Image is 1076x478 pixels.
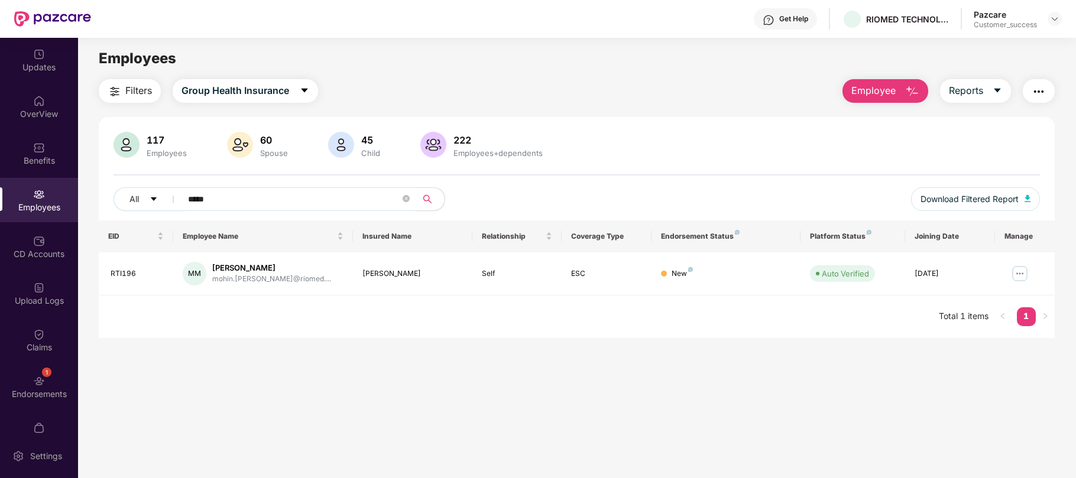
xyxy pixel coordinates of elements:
li: Next Page [1036,307,1055,326]
img: svg+xml;base64,PHN2ZyBpZD0iU2V0dGluZy0yMHgyMCIgeG1sbnM9Imh0dHA6Ly93d3cudzMub3JnLzIwMDAvc3ZnIiB3aW... [12,450,24,462]
div: Customer_success [974,20,1037,30]
img: svg+xml;base64,PHN2ZyB4bWxucz0iaHR0cDovL3d3dy53My5vcmcvMjAwMC9zdmciIHhtbG5zOnhsaW5rPSJodHRwOi8vd3... [328,132,354,158]
div: Employees [144,148,189,158]
img: svg+xml;base64,PHN2ZyB4bWxucz0iaHR0cDovL3d3dy53My5vcmcvMjAwMC9zdmciIHhtbG5zOnhsaW5rPSJodHRwOi8vd3... [1025,195,1030,202]
button: search [416,187,445,211]
img: svg+xml;base64,PHN2ZyBpZD0iSG9tZSIgeG1sbnM9Imh0dHA6Ly93d3cudzMub3JnLzIwMDAvc3ZnIiB3aWR0aD0iMjAiIG... [33,95,45,107]
span: All [129,193,139,206]
div: Employees+dependents [451,148,545,158]
li: 1 [1017,307,1036,326]
div: 1 [42,368,51,377]
span: Employees [99,50,176,67]
img: svg+xml;base64,PHN2ZyB4bWxucz0iaHR0cDovL3d3dy53My5vcmcvMjAwMC9zdmciIHdpZHRoPSI4IiBoZWlnaHQ9IjgiIH... [688,267,693,272]
span: caret-down [993,86,1002,96]
img: svg+xml;base64,PHN2ZyB4bWxucz0iaHR0cDovL3d3dy53My5vcmcvMjAwMC9zdmciIHdpZHRoPSIyNCIgaGVpZ2h0PSIyNC... [108,84,122,99]
span: caret-down [300,86,309,96]
span: Employee Name [183,232,334,241]
button: Group Health Insurancecaret-down [173,79,318,103]
img: svg+xml;base64,PHN2ZyB4bWxucz0iaHR0cDovL3d3dy53My5vcmcvMjAwMC9zdmciIHhtbG5zOnhsaW5rPSJodHRwOi8vd3... [420,132,446,158]
button: left [993,307,1012,326]
button: Allcaret-down [114,187,186,211]
a: 1 [1017,307,1036,325]
div: Auto Verified [822,268,869,279]
div: 60 [258,134,290,146]
img: svg+xml;base64,PHN2ZyB4bWxucz0iaHR0cDovL3d3dy53My5vcmcvMjAwMC9zdmciIHhtbG5zOnhsaW5rPSJodHRwOi8vd3... [114,132,140,158]
span: close-circle [403,195,410,202]
div: MM [183,262,206,285]
span: caret-down [150,195,158,204]
img: svg+xml;base64,PHN2ZyBpZD0iRW5kb3JzZW1lbnRzIiB4bWxucz0iaHR0cDovL3d3dy53My5vcmcvMjAwMC9zdmciIHdpZH... [33,375,45,387]
div: Self [482,268,553,279]
img: svg+xml;base64,PHN2ZyB4bWxucz0iaHR0cDovL3d3dy53My5vcmcvMjAwMC9zdmciIHdpZHRoPSI4IiBoZWlnaHQ9IjgiIH... [735,230,740,235]
button: Filters [99,79,161,103]
img: svg+xml;base64,PHN2ZyBpZD0iRW1wbG95ZWVzIiB4bWxucz0iaHR0cDovL3d3dy53My5vcmcvMjAwMC9zdmciIHdpZHRoPS... [33,188,45,200]
span: close-circle [403,194,410,205]
img: svg+xml;base64,PHN2ZyB4bWxucz0iaHR0cDovL3d3dy53My5vcmcvMjAwMC9zdmciIHdpZHRoPSI4IiBoZWlnaHQ9IjgiIH... [867,230,871,235]
img: svg+xml;base64,PHN2ZyB4bWxucz0iaHR0cDovL3d3dy53My5vcmcvMjAwMC9zdmciIHhtbG5zOnhsaW5rPSJodHRwOi8vd3... [227,132,253,158]
img: svg+xml;base64,PHN2ZyBpZD0iQmVuZWZpdHMiIHhtbG5zPSJodHRwOi8vd3d3LnczLm9yZy8yMDAwL3N2ZyIgd2lkdGg9Ij... [33,142,45,154]
img: svg+xml;base64,PHN2ZyBpZD0iRHJvcGRvd24tMzJ4MzIiIHhtbG5zPSJodHRwOi8vd3d3LnczLm9yZy8yMDAwL3N2ZyIgd2... [1050,14,1059,24]
th: Coverage Type [562,220,652,252]
span: EID [108,232,155,241]
th: Manage [995,220,1055,252]
div: 45 [359,134,383,146]
span: right [1042,313,1049,320]
span: Download Filtered Report [921,193,1019,206]
div: New [672,268,693,279]
div: [PERSON_NAME] [212,262,331,274]
th: Employee Name [173,220,352,252]
th: Relationship [472,220,562,252]
th: EID [99,220,173,252]
span: left [999,313,1006,320]
th: Insured Name [353,220,472,252]
li: Total 1 items [939,307,989,326]
button: Employee [842,79,928,103]
div: Pazcare [974,9,1037,20]
img: svg+xml;base64,PHN2ZyBpZD0iVXBkYXRlZCIgeG1sbnM9Imh0dHA6Ly93d3cudzMub3JnLzIwMDAvc3ZnIiB3aWR0aD0iMj... [33,48,45,60]
div: ESC [571,268,642,279]
span: Group Health Insurance [182,83,289,98]
span: Employee [851,83,896,98]
div: Spouse [258,148,290,158]
span: Filters [125,83,152,98]
div: Settings [27,450,66,462]
img: svg+xml;base64,PHN2ZyB4bWxucz0iaHR0cDovL3d3dy53My5vcmcvMjAwMC9zdmciIHhtbG5zOnhsaW5rPSJodHRwOi8vd3... [905,84,919,99]
img: svg+xml;base64,PHN2ZyB4bWxucz0iaHR0cDovL3d3dy53My5vcmcvMjAwMC9zdmciIHdpZHRoPSIyNCIgaGVpZ2h0PSIyNC... [1032,84,1046,99]
span: Relationship [482,232,544,241]
div: 117 [144,134,189,146]
img: svg+xml;base64,PHN2ZyBpZD0iQ2xhaW0iIHhtbG5zPSJodHRwOi8vd3d3LnczLm9yZy8yMDAwL3N2ZyIgd2lkdGg9IjIwIi... [33,329,45,340]
button: right [1036,307,1055,326]
div: Endorsement Status [661,232,792,241]
span: search [416,194,439,204]
img: svg+xml;base64,PHN2ZyBpZD0iTXlfT3JkZXJzIiBkYXRhLW5hbWU9Ik15IE9yZGVycyIgeG1sbnM9Imh0dHA6Ly93d3cudz... [33,422,45,434]
div: 222 [451,134,545,146]
div: [DATE] [915,268,986,279]
img: svg+xml;base64,PHN2ZyBpZD0iSGVscC0zMngzMiIgeG1sbnM9Imh0dHA6Ly93d3cudzMub3JnLzIwMDAvc3ZnIiB3aWR0aD... [763,14,774,26]
th: Joining Date [905,220,995,252]
div: Child [359,148,383,158]
div: mohin.[PERSON_NAME]@riomed.... [212,274,331,285]
img: svg+xml;base64,PHN2ZyBpZD0iQ0RfQWNjb3VudHMiIGRhdGEtbmFtZT0iQ0QgQWNjb3VudHMiIHhtbG5zPSJodHRwOi8vd3... [33,235,45,247]
li: Previous Page [993,307,1012,326]
div: RTI196 [111,268,164,279]
div: [PERSON_NAME] [362,268,463,279]
img: New Pazcare Logo [14,11,91,27]
div: Get Help [779,14,808,24]
span: Reports [949,83,983,98]
button: Download Filtered Report [911,187,1040,211]
img: manageButton [1010,264,1029,283]
button: Reportscaret-down [940,79,1011,103]
img: svg+xml;base64,PHN2ZyBpZD0iVXBsb2FkX0xvZ3MiIGRhdGEtbmFtZT0iVXBsb2FkIExvZ3MiIHhtbG5zPSJodHRwOi8vd3... [33,282,45,294]
div: RIOMED TECHNOLOGIES INDIA PRIVATE LIMITED [866,14,949,25]
div: Platform Status [810,232,896,241]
